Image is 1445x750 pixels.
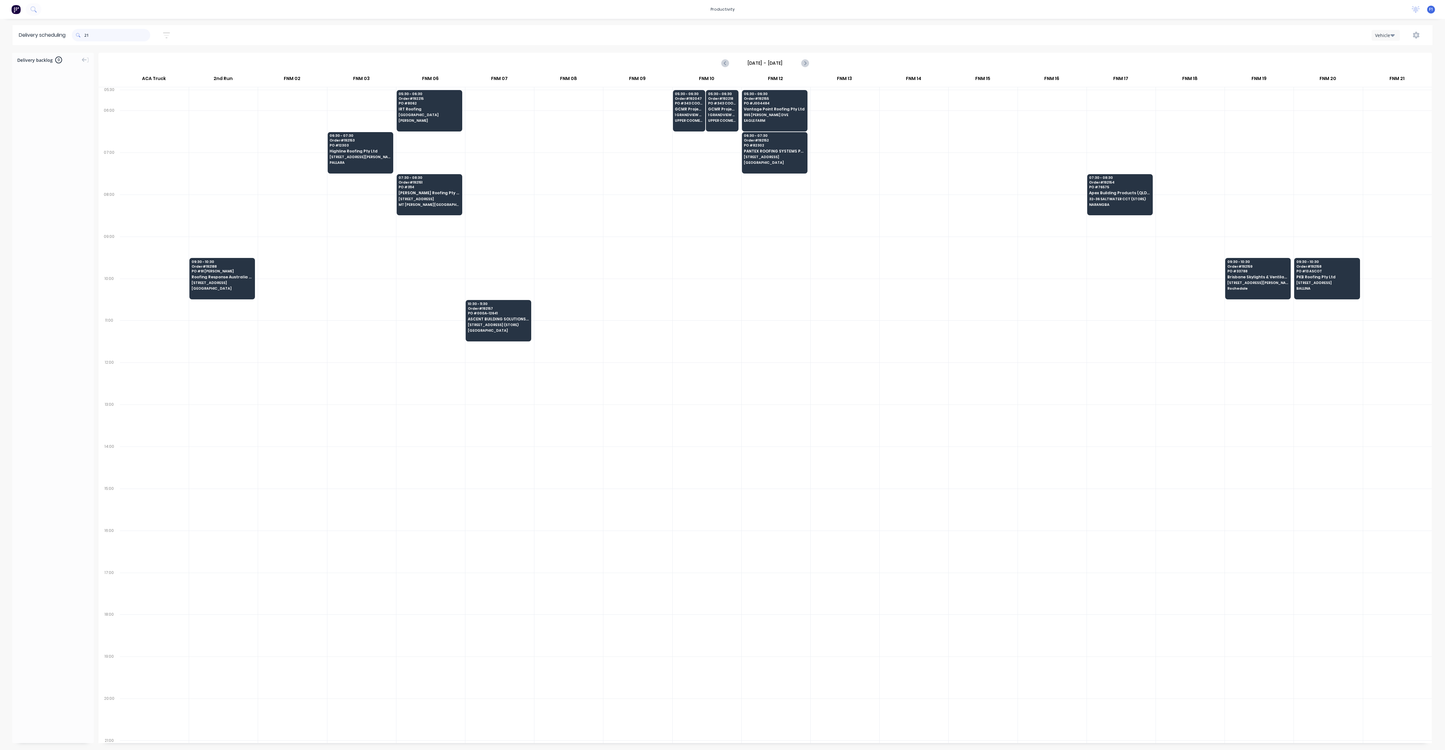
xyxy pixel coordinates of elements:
[1089,176,1150,179] span: 07:30 - 08:30
[1296,275,1357,279] span: PKB Roofing Pty Ltd
[330,138,390,142] span: Order # 192153
[708,97,736,100] span: Order # 192218
[98,569,120,611] div: 17:00
[468,329,529,332] span: [GEOGRAPHIC_DATA]
[1017,73,1086,87] div: FNM 16
[675,107,703,111] span: GCMR Project Services Pty Ltd
[708,101,736,105] span: PO # 343 COOMERA 12156
[98,611,120,653] div: 18:00
[465,73,534,87] div: FNM 07
[744,97,805,100] span: Order # 192155
[1227,287,1288,290] span: Rochedale
[468,302,529,306] span: 10:30 - 11:30
[1089,191,1150,195] span: Apex Building Products (QLD) Pty Ltd
[744,155,805,159] span: [STREET_ADDRESS]
[98,527,120,569] div: 16:00
[744,101,805,105] span: PO # J004484
[468,317,529,321] span: ASCENT BUILDING SOLUTIONS PTY LTD
[119,73,188,87] div: ACA Truck
[327,73,395,87] div: FNM 03
[98,107,120,149] div: 06:00
[98,191,120,233] div: 08:00
[98,443,120,485] div: 14:00
[675,113,703,117] span: 1 GRANDVIEW DVE
[707,5,738,14] div: productivity
[399,119,459,122] span: [PERSON_NAME]
[192,265,252,268] span: Order # 192188
[396,73,465,87] div: FNM 06
[98,653,120,695] div: 19:00
[330,155,390,159] span: [STREET_ADDRESS][PERSON_NAME]
[708,107,736,111] span: GCMR Project Services Pty Ltd
[879,73,948,87] div: FNM 14
[98,233,120,275] div: 09:00
[744,161,805,164] span: [GEOGRAPHIC_DATA]
[534,73,603,87] div: FNM 08
[192,275,252,279] span: Roofing Response Australia Pty Ltd
[399,92,459,96] span: 05:30 - 06:30
[1089,185,1150,189] span: PO # 76575
[330,149,390,153] span: Highline Roofing Pty Ltd
[744,143,805,147] span: PO # 82302
[98,86,120,107] div: 05:30
[1225,73,1293,87] div: FNM 19
[708,113,736,117] span: 1 GRANDVIEW DRV
[98,485,120,527] div: 15:00
[468,311,529,315] span: PO # 000A-12641
[98,737,120,744] div: 21:00
[675,101,703,105] span: PO # 343 COOMERA 12151
[1296,269,1357,273] span: PO # 13 ASCOT
[399,176,459,179] span: 07:30 - 08:30
[330,134,390,137] span: 06:30 - 07:30
[98,401,120,443] div: 13:00
[98,275,120,317] div: 10:00
[258,73,326,87] div: FNM 02
[192,287,252,290] span: [GEOGRAPHIC_DATA]
[192,269,252,273] span: PO # 91 [PERSON_NAME]
[744,92,805,96] span: 05:30 - 06:30
[1089,180,1150,184] span: Order # 192154
[1375,32,1393,39] div: Vehicle
[1089,197,1150,201] span: 32-36 SALTWATER CCT (STORE)
[744,149,805,153] span: PANTEX ROOFING SYSTEMS PTY LTD
[675,119,703,122] span: UPPER COOMERA
[1296,260,1357,264] span: 09:30 - 10:30
[13,25,72,45] div: Delivery scheduling
[468,323,529,327] span: [STREET_ADDRESS] (STORE)
[189,73,257,87] div: 2nd Run
[1227,265,1288,268] span: Order # 192159
[810,73,879,87] div: FNM 13
[744,134,805,137] span: 06:30 - 07:30
[744,113,805,117] span: 865 [PERSON_NAME] DVE
[399,101,459,105] span: PO # 8062
[1429,7,1433,12] span: F1
[675,97,703,100] span: Order # 192047
[330,161,390,164] span: PALLARA
[399,107,459,111] span: IRT Roofing
[1363,73,1431,87] div: FNM 21
[399,185,459,189] span: PO # 3114
[708,92,736,96] span: 05:30 - 06:30
[741,73,810,87] div: FNM 12
[1296,265,1357,268] span: Order # 192158
[55,56,62,63] span: 0
[399,191,459,195] span: [PERSON_NAME] Roofing Pty Ltd
[1296,281,1357,285] span: [STREET_ADDRESS]
[1372,30,1400,41] button: Vehicle
[1089,203,1150,206] span: NARANGBA
[330,143,390,147] span: PO # 12303
[84,29,150,41] input: Search for orders
[1296,287,1357,290] span: BALLINA
[98,359,120,401] div: 12:00
[1227,260,1288,264] span: 09:30 - 10:30
[1227,275,1288,279] span: Brisbane Skylights & Ventilation Systems
[11,5,21,14] img: Factory
[98,149,120,191] div: 07:00
[948,73,1017,87] div: FNM 15
[675,92,703,96] span: 05:30 - 06:30
[1087,73,1155,87] div: FNM 17
[1227,281,1288,285] span: [STREET_ADDRESS][PERSON_NAME]
[744,107,805,111] span: Vantage Point Roofing Pty Ltd
[399,197,459,201] span: [STREET_ADDRESS]
[672,73,741,87] div: FNM 10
